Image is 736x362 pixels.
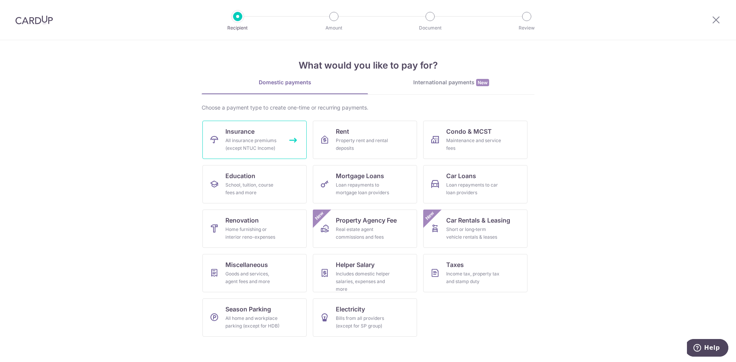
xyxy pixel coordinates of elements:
[202,121,307,159] a: InsuranceAll insurance premiums (except NTUC Income)
[225,260,268,269] span: Miscellaneous
[306,24,362,32] p: Amount
[336,181,391,197] div: Loan repayments to mortgage loan providers
[424,210,436,222] span: New
[336,226,391,241] div: Real estate agent commissions and fees
[17,5,33,12] span: Help
[336,314,391,330] div: Bills from all providers (except for SP group)
[225,127,255,136] span: Insurance
[202,210,307,248] a: RenovationHome furnishing or interior reno-expenses
[687,339,728,358] iframe: Opens a widget where you can find more information
[446,270,501,285] div: Income tax, property tax and stamp duty
[225,226,281,241] div: Home furnishing or interior reno-expenses
[368,79,534,87] div: International payments
[202,104,534,111] div: Choose a payment type to create one-time or recurring payments.
[336,260,375,269] span: Helper Salary
[225,270,281,285] div: Goods and services, agent fees and more
[225,314,281,330] div: All home and workplace parking (except for HDB)
[313,210,417,248] a: Property Agency FeeReal estate agent commissions and feesNew
[402,24,458,32] p: Document
[423,254,527,292] a: TaxesIncome tax, property tax and stamp duty
[202,59,534,72] h4: What would you like to pay for?
[313,210,326,222] span: New
[446,216,510,225] span: Car Rentals & Leasing
[446,171,476,180] span: Car Loans
[336,216,397,225] span: Property Agency Fee
[202,254,307,292] a: MiscellaneousGoods and services, agent fees and more
[225,216,259,225] span: Renovation
[423,165,527,203] a: Car LoansLoan repayments to car loan providers
[202,298,307,337] a: Season ParkingAll home and workplace parking (except for HDB)
[313,121,417,159] a: RentProperty rent and rental deposits
[336,270,391,293] div: Includes domestic helper salaries, expenses and more
[336,171,384,180] span: Mortgage Loans
[313,298,417,337] a: ElectricityBills from all providers (except for SP group)
[225,137,281,152] div: All insurance premiums (except NTUC Income)
[476,79,489,86] span: New
[446,226,501,241] div: Short or long‑term vehicle rentals & leases
[336,137,391,152] div: Property rent and rental deposits
[446,181,501,197] div: Loan repayments to car loan providers
[313,254,417,292] a: Helper SalaryIncludes domestic helper salaries, expenses and more
[446,260,464,269] span: Taxes
[446,137,501,152] div: Maintenance and service fees
[498,24,555,32] p: Review
[209,24,266,32] p: Recipient
[423,121,527,159] a: Condo & MCSTMaintenance and service fees
[336,127,349,136] span: Rent
[202,165,307,203] a: EducationSchool, tuition, course fees and more
[202,79,368,86] div: Domestic payments
[15,15,53,25] img: CardUp
[225,171,255,180] span: Education
[336,305,365,314] span: Electricity
[446,127,492,136] span: Condo & MCST
[225,181,281,197] div: School, tuition, course fees and more
[423,210,527,248] a: Car Rentals & LeasingShort or long‑term vehicle rentals & leasesNew
[313,165,417,203] a: Mortgage LoansLoan repayments to mortgage loan providers
[225,305,271,314] span: Season Parking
